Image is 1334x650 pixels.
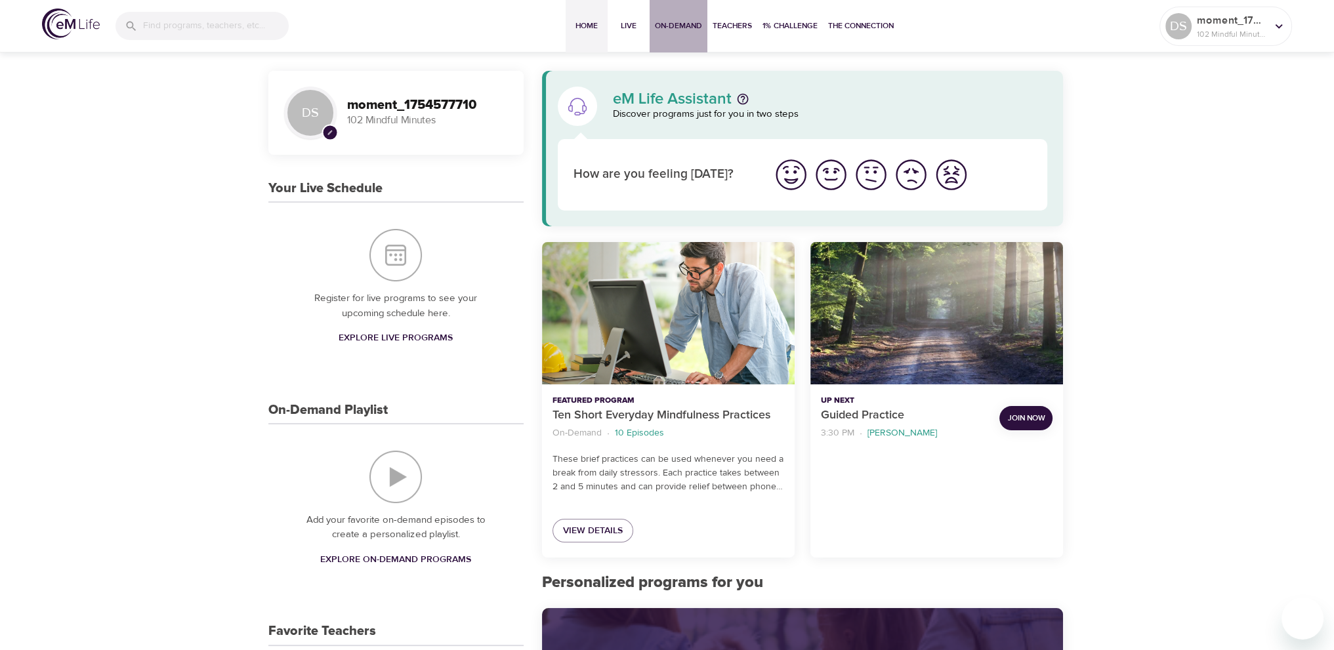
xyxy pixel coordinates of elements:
[828,19,894,33] span: The Connection
[1165,13,1192,39] div: DS
[320,552,471,568] span: Explore On-Demand Programs
[1197,28,1266,40] p: 102 Mindful Minutes
[143,12,289,40] input: Find programs, teachers, etc...
[369,229,422,281] img: Your Live Schedule
[563,523,623,539] span: View Details
[821,424,989,442] nav: breadcrumb
[552,453,784,494] p: These brief practices can be used whenever you need a break from daily stressors. Each practice t...
[853,157,889,193] img: ok
[933,157,969,193] img: worst
[268,624,376,639] h3: Favorite Teachers
[851,155,891,195] button: I'm feeling ok
[347,98,508,113] h3: moment_1754577710
[552,407,784,424] p: Ten Short Everyday Mindfulness Practices
[931,155,971,195] button: I'm feeling worst
[542,242,795,384] button: Ten Short Everyday Mindfulness Practices
[42,9,100,39] img: logo
[773,157,809,193] img: great
[891,155,931,195] button: I'm feeling bad
[860,424,862,442] li: ·
[821,426,854,440] p: 3:30 PM
[893,157,929,193] img: bad
[762,19,818,33] span: 1% Challenge
[552,424,784,442] nav: breadcrumb
[571,19,602,33] span: Home
[268,403,388,418] h3: On-Demand Playlist
[999,406,1053,430] button: Join Now
[821,407,989,424] p: Guided Practice
[315,548,476,572] a: Explore On-Demand Programs
[347,113,508,128] p: 102 Mindful Minutes
[369,451,422,503] img: On-Demand Playlist
[295,513,497,542] p: Add your favorite on-demand episodes to create a personalized playlist.
[613,91,732,107] p: eM Life Assistant
[655,19,702,33] span: On-Demand
[567,96,588,117] img: eM Life Assistant
[1007,411,1045,425] span: Join Now
[811,155,851,195] button: I'm feeling good
[771,155,811,195] button: I'm feeling great
[268,181,383,196] h3: Your Live Schedule
[821,395,989,407] p: Up Next
[552,395,784,407] p: Featured Program
[333,326,458,350] a: Explore Live Programs
[1282,598,1324,640] iframe: Button to launch messaging window
[607,424,610,442] li: ·
[713,19,752,33] span: Teachers
[810,242,1063,384] button: Guided Practice
[613,107,1048,122] p: Discover programs just for you in two steps
[542,573,1064,592] h2: Personalized programs for you
[813,157,849,193] img: good
[284,87,337,139] div: DS
[613,19,644,33] span: Live
[615,426,664,440] p: 10 Episodes
[552,519,633,543] a: View Details
[552,426,602,440] p: On-Demand
[573,165,755,184] p: How are you feeling [DATE]?
[867,426,937,440] p: [PERSON_NAME]
[295,291,497,321] p: Register for live programs to see your upcoming schedule here.
[1197,12,1266,28] p: moment_1754577710
[339,330,453,346] span: Explore Live Programs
